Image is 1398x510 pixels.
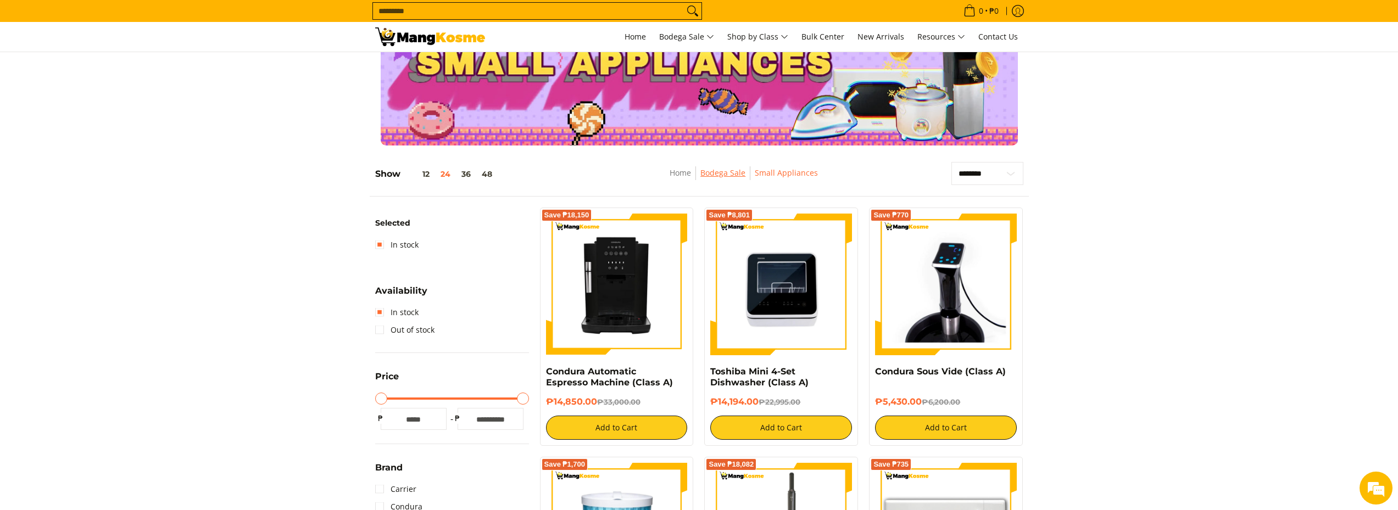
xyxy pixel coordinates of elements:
[546,366,673,388] a: Condura Automatic Espresso Machine (Class A)
[710,416,852,440] button: Add to Cart
[960,5,1002,17] span: •
[546,416,688,440] button: Add to Cart
[619,22,651,52] a: Home
[435,170,456,178] button: 24
[456,170,476,178] button: 36
[857,31,904,42] span: New Arrivals
[988,7,1000,15] span: ₱0
[873,461,909,468] span: Save ₱735
[496,22,1023,52] nav: Main Menu
[546,396,688,407] h6: ₱14,850.00
[755,167,818,178] a: Small Appliances
[875,366,1006,377] a: Condura Sous Vide (Class A)
[875,396,1017,407] h6: ₱5,430.00
[973,22,1023,52] a: Contact Us
[710,366,809,388] a: Toshiba Mini 4-Set Dishwasher (Class A)
[375,218,529,228] h6: Selected
[375,304,419,321] a: In stock
[654,22,720,52] a: Bodega Sale
[544,212,589,218] span: Save ₱18,150
[375,236,419,254] a: In stock
[659,30,714,44] span: Bodega Sale
[670,167,691,178] a: Home
[917,30,965,44] span: Resources
[375,169,498,180] h5: Show
[710,396,852,407] h6: ₱14,194.00
[400,170,435,178] button: 12
[375,321,435,339] a: Out of stock
[375,287,427,295] span: Availability
[375,287,427,304] summary: Open
[922,397,960,406] del: ₱6,200.00
[375,27,485,46] img: Small Appliances l Mang Kosme: Home Appliances Warehouse Sale | Page 2
[709,461,754,468] span: Save ₱18,082
[375,372,399,389] summary: Open
[978,31,1018,42] span: Contact Us
[452,413,463,424] span: ₱
[727,30,788,44] span: Shop by Class
[544,461,586,468] span: Save ₱1,700
[801,31,844,42] span: Bulk Center
[722,22,794,52] a: Shop by Class
[375,463,403,480] summary: Open
[593,166,895,191] nav: Breadcrumbs
[700,167,745,178] a: Bodega Sale
[709,212,750,218] span: Save ₱8,801
[684,3,701,19] button: Search
[759,397,800,406] del: ₱22,995.00
[597,397,640,406] del: ₱33,000.00
[873,212,909,218] span: Save ₱770
[625,31,646,42] span: Home
[875,214,1017,355] img: Condura Sous Vide (Class A)
[375,480,416,498] a: Carrier
[710,214,852,355] img: Toshiba Mini 4-Set Dishwasher (Class A)
[375,463,403,472] span: Brand
[875,416,1017,440] button: Add to Cart
[375,413,386,424] span: ₱
[476,170,498,178] button: 48
[375,372,399,381] span: Price
[977,7,985,15] span: 0
[912,22,971,52] a: Resources
[796,22,850,52] a: Bulk Center
[546,214,688,355] img: Condura Automatic Espresso Machine (Class A)
[852,22,910,52] a: New Arrivals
